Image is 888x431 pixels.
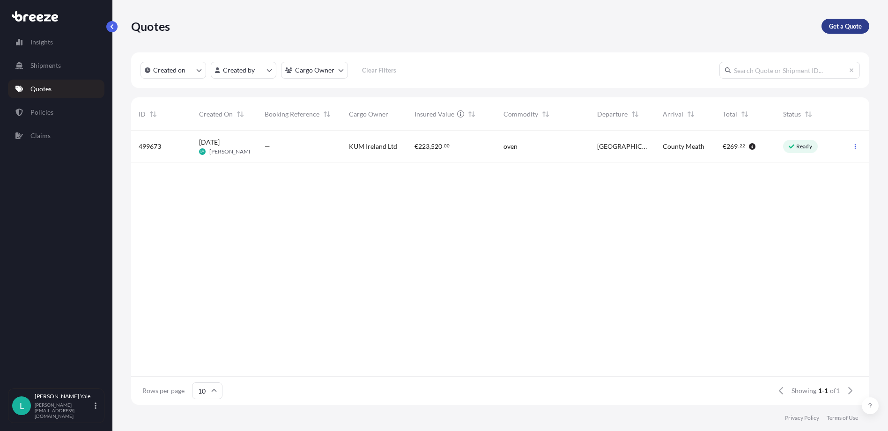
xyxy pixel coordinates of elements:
button: Sort [685,109,696,120]
span: of 1 [830,386,840,395]
span: € [723,143,726,150]
span: [DATE] [199,138,220,147]
a: Shipments [8,56,104,75]
a: Terms of Use [827,414,858,422]
span: Insured Value [414,110,454,119]
span: Commodity [503,110,538,119]
p: Quotes [30,84,52,94]
p: [PERSON_NAME] Yale [35,393,93,400]
button: Sort [321,109,333,120]
span: ID [139,110,146,119]
a: Policies [8,103,104,122]
span: Cargo Owner [349,110,388,119]
button: Sort [629,109,641,120]
p: Ready [796,143,812,150]
button: createdBy Filter options [211,62,276,79]
span: Showing [792,386,816,395]
span: LY [200,147,204,156]
span: , [429,143,431,150]
p: Created by [223,66,255,75]
a: Get a Quote [821,19,869,34]
span: 00 [444,144,450,147]
p: Get a Quote [829,22,862,31]
span: [PERSON_NAME] [209,148,254,155]
button: createdOn Filter options [141,62,206,79]
p: Claims [30,131,51,140]
span: Status [783,110,801,119]
span: KUM Ireland Ltd [349,142,397,151]
span: € [414,143,418,150]
span: . [738,144,739,147]
button: Sort [148,109,159,120]
span: — [265,142,270,151]
span: Departure [597,110,628,119]
span: 223 [418,143,429,150]
span: oven [503,142,518,151]
p: [PERSON_NAME][EMAIL_ADDRESS][DOMAIN_NAME] [35,402,93,419]
p: Created on [153,66,185,75]
span: County Meath [663,142,704,151]
input: Search Quote or Shipment ID... [719,62,860,79]
a: Quotes [8,80,104,98]
button: Clear Filters [353,63,405,78]
p: Shipments [30,61,61,70]
span: 520 [431,143,442,150]
p: Quotes [131,19,170,34]
button: Sort [739,109,750,120]
button: Sort [540,109,551,120]
span: 22 [740,144,745,147]
span: [GEOGRAPHIC_DATA] [597,142,648,151]
a: Insights [8,33,104,51]
a: Privacy Policy [785,414,819,422]
a: Claims [8,126,104,145]
p: Cargo Owner [295,66,334,75]
span: Booking Reference [265,110,319,119]
span: 499673 [139,142,161,151]
span: L [20,401,24,410]
button: Sort [803,109,814,120]
button: Sort [235,109,246,120]
button: Sort [466,109,477,120]
button: cargoOwner Filter options [281,62,348,79]
p: Insights [30,37,53,47]
span: Rows per page [142,386,185,395]
p: Policies [30,108,53,117]
span: . [443,144,444,147]
span: Created On [199,110,233,119]
span: Total [723,110,737,119]
p: Clear Filters [362,66,396,75]
span: 1-1 [818,386,828,395]
span: Arrival [663,110,683,119]
span: 269 [726,143,738,150]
